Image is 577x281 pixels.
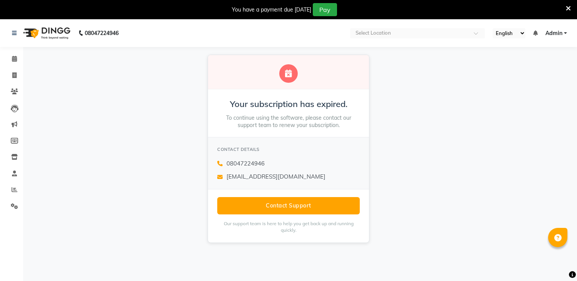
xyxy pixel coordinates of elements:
b: 08047224946 [85,22,119,44]
div: You have a payment due [DATE] [232,6,311,14]
span: CONTACT DETAILS [217,147,260,152]
h2: Your subscription has expired. [217,99,360,110]
button: Contact Support [217,197,360,214]
button: Pay [313,3,337,16]
iframe: chat widget [545,250,569,273]
p: Our support team is here to help you get back up and running quickly. [217,221,360,234]
img: logo [20,22,72,44]
span: [EMAIL_ADDRESS][DOMAIN_NAME] [226,172,325,181]
div: Select Location [356,29,391,37]
span: Admin [545,29,562,37]
span: 08047224946 [226,159,265,168]
p: To continue using the software, please contact our support team to renew your subscription. [217,114,360,129]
